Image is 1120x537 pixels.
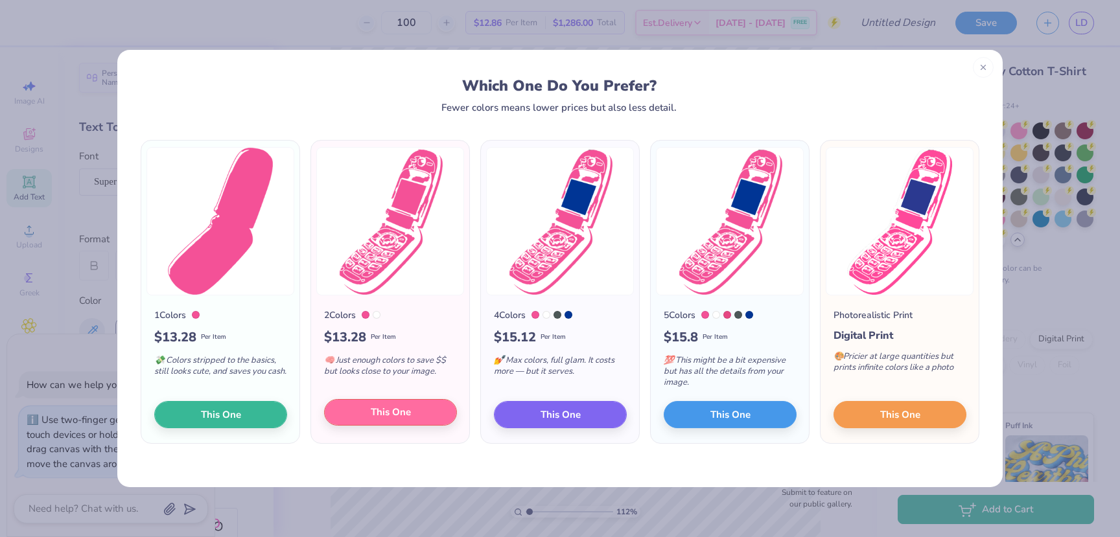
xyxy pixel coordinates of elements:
div: 661 C [745,311,753,319]
div: 212 C [192,311,200,319]
span: Per Item [703,332,728,342]
img: Photorealistic preview [826,147,974,295]
span: This One [201,407,241,422]
span: This One [710,407,751,422]
img: 1 color option [146,147,294,295]
span: $ 15.12 [494,328,536,347]
div: 212 C [701,311,709,319]
img: 2 color option [316,147,464,295]
div: Max colors, full glam. It costs more — but it serves. [494,347,627,390]
div: 4 Colors [494,308,526,322]
span: $ 13.28 [324,328,366,347]
div: Fewer colors means lower prices but also less detail. [441,102,677,113]
span: Per Item [541,332,566,342]
img: 5 color option [656,147,804,295]
div: White [712,311,720,319]
div: 7424 C [723,311,731,319]
span: $ 13.28 [154,328,196,347]
div: 212 C [531,311,539,319]
div: 445 C [554,311,561,319]
div: Digital Print [834,328,966,343]
div: Colors stripped to the basics, still looks cute, and saves you cash. [154,347,287,390]
div: 445 C [734,311,742,319]
span: $ 15.8 [664,328,698,347]
button: This One [154,401,287,428]
span: Per Item [371,332,396,342]
div: 2 Colors [324,308,356,322]
div: Photorealistic Print [834,308,913,322]
span: 🧠 [324,354,334,366]
button: This One [324,399,457,426]
button: This One [664,401,797,428]
span: This One [880,407,920,422]
div: 5 Colors [664,308,695,322]
div: Pricier at large quantities but prints infinite colors like a photo [834,343,966,386]
div: 661 C [565,311,572,319]
span: Per Item [201,332,226,342]
img: 4 color option [486,147,634,295]
button: This One [834,401,966,428]
div: 1 Colors [154,308,186,322]
span: This One [371,405,411,420]
span: 💸 [154,354,165,366]
div: This might be a bit expensive but has all the details from your image. [664,347,797,401]
div: Which One Do You Prefer? [153,77,966,95]
span: 🎨 [834,350,844,362]
span: 💅 [494,354,504,366]
div: White [373,311,380,319]
span: This One [541,407,581,422]
div: 212 C [362,311,369,319]
span: 💯 [664,354,674,366]
button: This One [494,401,627,428]
div: White [542,311,550,319]
div: Just enough colors to save $$ but looks close to your image. [324,347,457,390]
